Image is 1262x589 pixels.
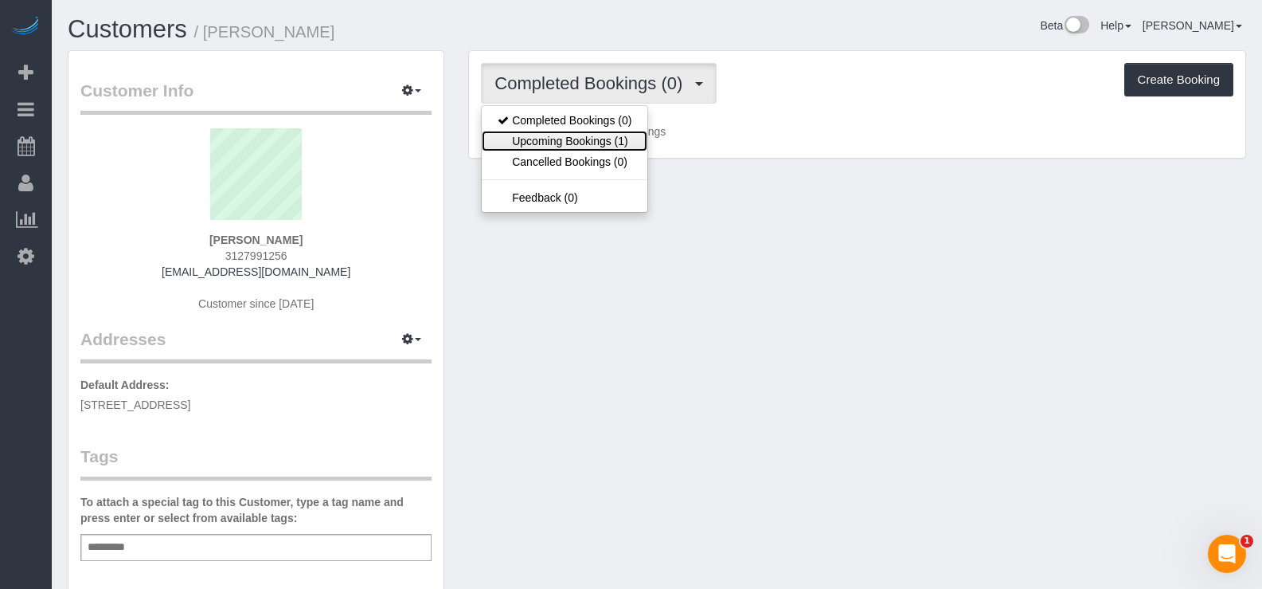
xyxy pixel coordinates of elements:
span: 1 [1241,535,1253,548]
button: Create Booking [1124,63,1233,96]
legend: Tags [80,445,432,481]
p: Customer has 0 Completed Bookings [481,124,1233,139]
span: Completed Bookings (0) [494,73,690,93]
label: Default Address: [80,377,170,393]
legend: Customer Info [80,79,432,115]
a: Customers [68,15,187,43]
span: 3127991256 [225,249,287,262]
span: Customer since [DATE] [198,297,314,310]
img: New interface [1063,16,1089,37]
a: Feedback (0) [482,187,647,208]
small: / [PERSON_NAME] [194,23,335,41]
a: [EMAIL_ADDRESS][DOMAIN_NAME] [162,265,350,278]
img: Automaid Logo [10,16,41,38]
a: Cancelled Bookings (0) [482,151,647,172]
a: Completed Bookings (0) [482,110,647,131]
a: Beta [1040,19,1089,32]
span: [STREET_ADDRESS] [80,399,190,411]
button: Completed Bookings (0) [481,63,717,104]
strong: [PERSON_NAME] [209,234,303,246]
a: [PERSON_NAME] [1143,19,1242,32]
a: Upcoming Bookings (1) [482,131,647,151]
iframe: Intercom live chat [1208,535,1246,573]
label: To attach a special tag to this Customer, type a tag name and press enter or select from availabl... [80,494,432,526]
a: Help [1100,19,1131,32]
